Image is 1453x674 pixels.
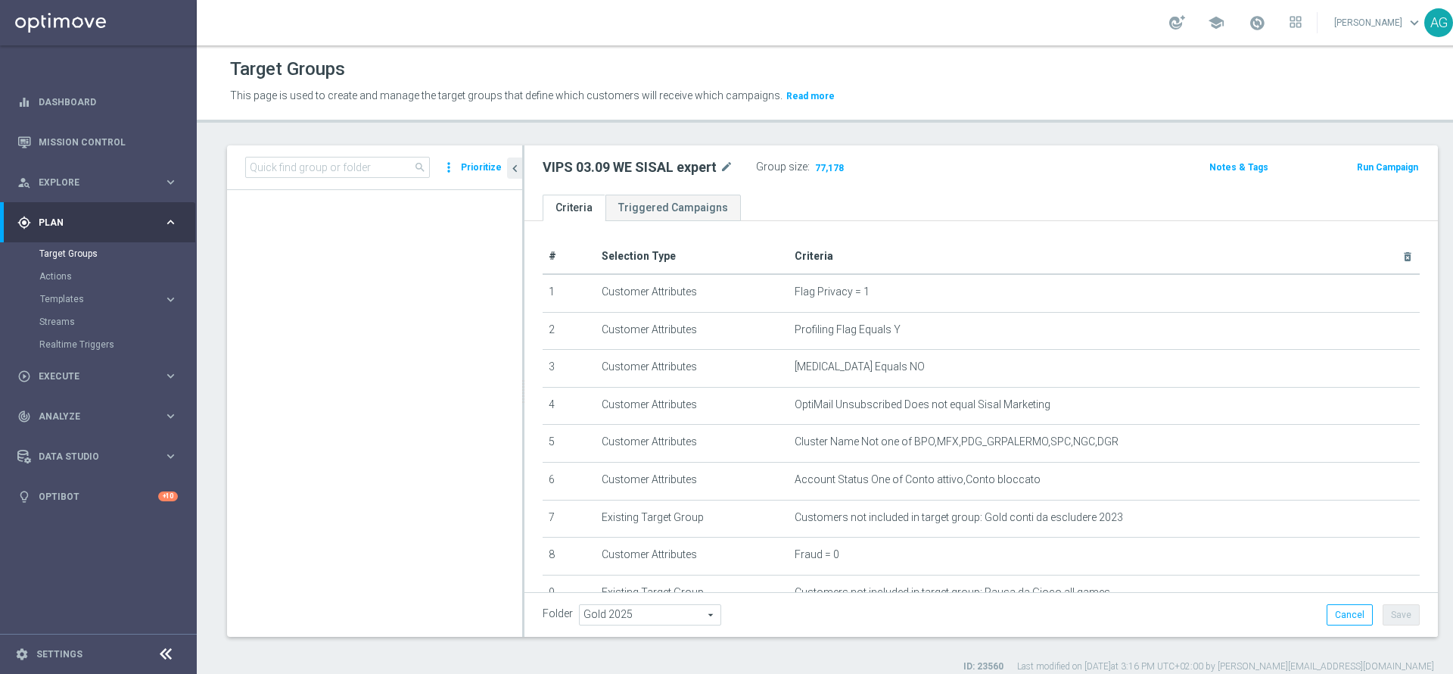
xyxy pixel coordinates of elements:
[17,370,163,383] div: Execute
[795,360,925,373] span: [MEDICAL_DATA] Equals NO
[17,82,178,122] div: Dashboard
[459,158,504,178] button: Prioritize
[17,410,179,423] button: track_changes Analyze keyboard_arrow_right
[1208,14,1224,31] span: school
[17,176,179,189] button: person_search Explore keyboard_arrow_right
[39,333,195,356] div: Realtime Triggers
[17,216,31,229] i: gps_fixed
[39,218,163,227] span: Plan
[17,96,179,108] button: equalizer Dashboard
[807,161,810,173] label: :
[39,293,179,305] button: Templates keyboard_arrow_right
[1383,604,1420,626] button: Save
[39,316,157,328] a: Streams
[508,161,522,176] i: chevron_left
[39,339,157,351] a: Realtime Triggers
[39,476,158,516] a: Optibot
[1402,251,1414,263] i: delete_forever
[795,286,870,298] span: Flag Privacy = 1
[17,136,179,148] button: Mission Control
[163,292,178,307] i: keyboard_arrow_right
[596,500,789,538] td: Existing Target Group
[596,575,789,613] td: Existing Target Group
[17,217,179,229] button: gps_fixed Plan keyboard_arrow_right
[17,451,179,463] button: Data Studio keyboard_arrow_right
[596,350,789,388] td: Customer Attributes
[1327,604,1373,626] button: Cancel
[17,95,31,109] i: equalizer
[596,312,789,350] td: Customer Attributes
[507,158,522,179] button: chevron_left
[163,215,178,229] i: keyboard_arrow_right
[720,158,733,176] i: mode_edit
[17,216,163,229] div: Plan
[795,473,1041,486] span: Account Status One of Conto attivo,Conto bloccato
[17,122,178,162] div: Mission Control
[785,88,836,105] button: Read more
[39,372,163,381] span: Execute
[795,435,1119,448] span: Cluster Name Not one of BPO,MFX,PDG_GRPALERMO,SPC,NGC,DGR
[17,370,179,382] button: play_circle_outline Execute keyboard_arrow_right
[17,450,163,463] div: Data Studio
[17,176,163,189] div: Explore
[543,575,596,613] td: 9
[39,270,157,282] a: Actions
[17,176,31,189] i: person_search
[795,511,1123,524] span: Customers not included in target group: Gold conti da escludere 2023
[17,410,31,423] i: track_changes
[163,369,178,383] i: keyboard_arrow_right
[596,462,789,500] td: Customer Attributes
[40,295,163,304] div: Templates
[158,491,178,501] div: +10
[1406,14,1423,31] span: keyboard_arrow_down
[163,409,178,423] i: keyboard_arrow_right
[1424,8,1453,37] div: AG
[543,312,596,350] td: 2
[1208,159,1270,176] button: Notes & Tags
[17,370,31,383] i: play_circle_outline
[756,161,807,173] label: Group size
[543,500,596,538] td: 7
[543,350,596,388] td: 3
[39,265,195,288] div: Actions
[1333,11,1424,34] a: [PERSON_NAME]keyboard_arrow_down
[543,195,605,221] a: Criteria
[795,323,901,336] span: Profiling Flag Equals Y
[963,660,1003,673] label: ID: 23560
[39,122,178,162] a: Mission Control
[543,387,596,425] td: 4
[39,248,157,260] a: Target Groups
[441,157,456,178] i: more_vert
[39,412,163,421] span: Analyze
[40,295,148,304] span: Templates
[1355,159,1420,176] button: Run Campaign
[543,158,717,176] h2: VIPS 03.09 WE SISAL expert
[39,452,163,461] span: Data Studio
[795,586,1110,599] span: Customers not included in target group: Pausa da Gioco all games
[163,449,178,463] i: keyboard_arrow_right
[543,425,596,463] td: 5
[543,607,573,620] label: Folder
[230,58,345,80] h1: Target Groups
[39,178,163,187] span: Explore
[543,239,596,274] th: #
[163,175,178,189] i: keyboard_arrow_right
[17,476,178,516] div: Optibot
[39,242,195,265] div: Target Groups
[795,250,833,262] span: Criteria
[36,650,82,659] a: Settings
[596,538,789,576] td: Customer Attributes
[17,491,179,503] button: lightbulb Optibot +10
[39,288,195,310] div: Templates
[596,387,789,425] td: Customer Attributes
[596,239,789,274] th: Selection Type
[543,462,596,500] td: 6
[17,410,163,423] div: Analyze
